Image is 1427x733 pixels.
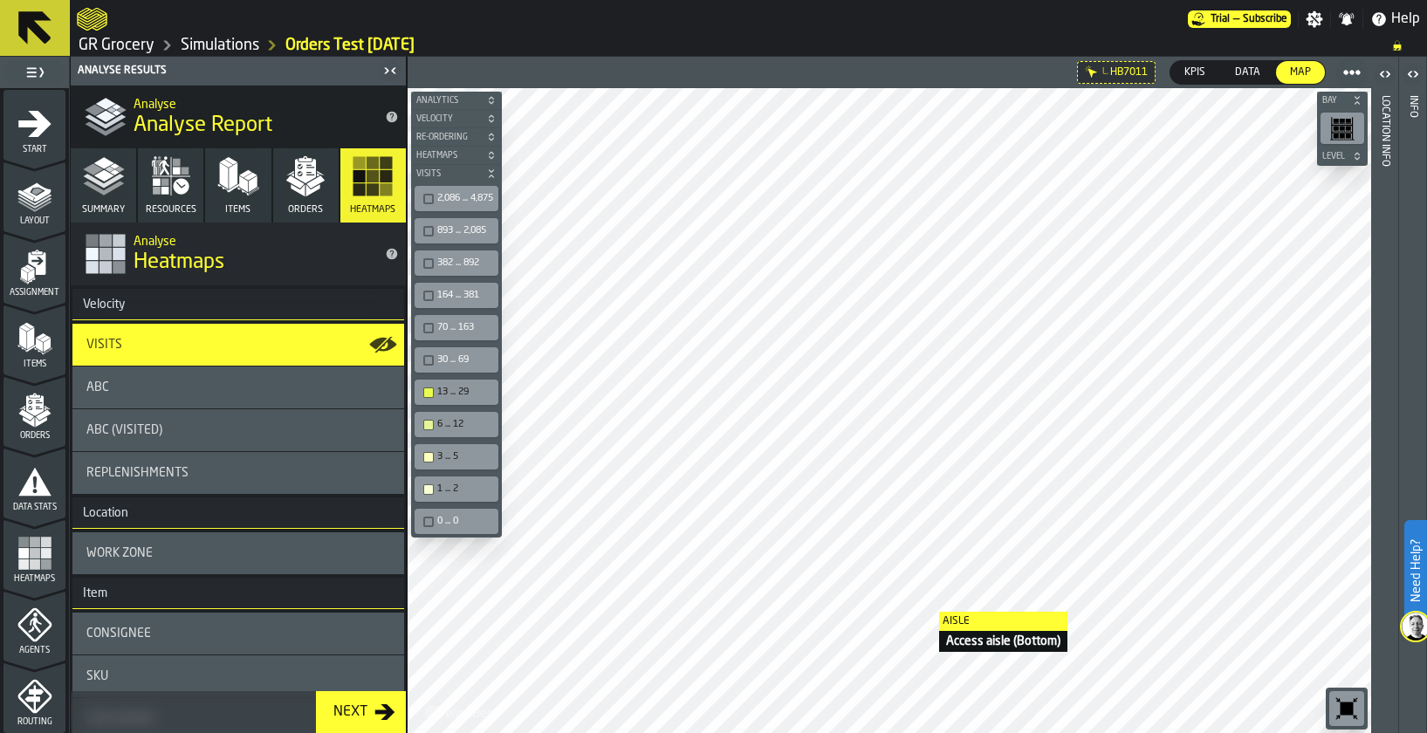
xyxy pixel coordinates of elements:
label: button-toggle-Open [1401,60,1425,92]
li: menu Orders [3,376,65,446]
span: Work Zone [86,546,153,560]
div: Location [72,506,139,520]
span: ABC (Visited) [86,423,162,437]
div: 13 ... 29 [418,383,495,401]
div: Title [86,423,390,437]
span: Level [1319,152,1348,161]
a: logo-header [77,3,107,35]
span: Heatmaps [413,151,483,161]
span: KPIs [1177,65,1212,80]
span: Data [1228,65,1267,80]
label: button-switch-multi-Data [1220,60,1275,85]
div: 0 ... 0 [418,512,495,531]
span: Summary [82,204,125,216]
div: Hide filter [1085,65,1099,79]
span: Orders [288,204,323,216]
label: button-toggle-Notifications [1331,10,1362,28]
li: menu Agents [3,591,65,661]
div: Access aisle (Bottom) [939,631,1067,652]
nav: Breadcrumb [77,35,1420,56]
div: Title [86,627,390,641]
div: 1 ... 2 [437,483,493,495]
h3: title-section-Item [72,578,404,609]
span: — [1233,13,1239,25]
a: link-to-/wh/i/e451d98b-95f6-4604-91ff-c80219f9c36d [79,36,154,55]
div: Title [86,338,390,352]
span: Routing [3,717,65,727]
h3: title-section-Location [72,497,404,529]
div: button-toolbar-undefined [411,182,502,215]
div: 2,086 ... 4,875 [418,189,495,208]
span: Re-Ordering [413,133,483,142]
a: link-to-/wh/i/e451d98b-95f6-4604-91ff-c80219f9c36d/pricing/ [1188,10,1291,28]
label: button-toggle-Help [1363,9,1427,30]
div: button-toolbar-undefined [411,408,502,441]
span: Data Stats [3,503,65,512]
label: Need Help? [1406,522,1425,620]
div: 382 ... 892 [418,254,495,272]
div: button-toolbar-undefined [1317,109,1368,147]
div: 893 ... 2,085 [418,222,495,240]
span: Replenishments [86,466,189,480]
div: Title [86,546,390,560]
div: thumb [1276,61,1325,84]
div: Velocity [72,298,135,312]
li: menu Data Stats [3,448,65,517]
div: 0 ... 0 [437,516,493,527]
div: button-toolbar-undefined [411,312,502,344]
label: button-toggle-Toggle Full Menu [3,60,65,85]
label: button-toggle-Open [1373,60,1397,92]
span: Consignee [86,627,151,641]
span: Bay [1319,96,1348,106]
div: Title [86,380,390,394]
span: Help [1391,9,1420,30]
span: Start [3,145,65,154]
div: 6 ... 12 [418,415,495,434]
div: 164 ... 381 [437,290,493,301]
header: Info [1399,57,1426,733]
div: 3 ... 5 [437,451,493,462]
div: 70 ... 163 [437,322,493,333]
div: button-toolbar-undefined [411,376,502,408]
span: Visits [413,169,483,179]
span: Heatmaps [134,249,224,277]
div: Menu Subscription [1188,10,1291,28]
header: Location Info [1371,57,1398,733]
button: button- [411,128,502,146]
label: button-switch-multi-Map [1275,60,1326,85]
div: stat-ABC [72,366,404,408]
div: Location Info [1379,92,1391,729]
span: Agents [3,646,65,655]
span: Analytics [413,96,483,106]
li: menu Heatmaps [3,519,65,589]
label: button-toggle-Settings [1299,10,1330,28]
span: Items [225,204,250,216]
span: Layout [3,216,65,226]
div: 13 ... 29 [437,387,493,398]
li: menu Assignment [3,233,65,303]
svg: Reset zoom and position [1333,695,1361,723]
span: Resources [146,204,196,216]
span: HB7011 [1110,66,1148,79]
div: Item [72,586,118,600]
li: menu Layout [3,161,65,231]
label: button-switch-multi-KPIs [1170,60,1220,85]
div: Title [86,466,390,480]
li: menu Items [3,305,65,374]
div: 1 ... 2 [418,480,495,498]
div: button-toolbar-undefined [411,344,502,376]
span: Heatmaps [350,204,395,216]
div: 30 ... 69 [437,354,493,366]
div: 70 ... 163 [418,319,495,337]
span: Subscribe [1243,13,1287,25]
span: Velocity [413,114,483,124]
div: button-toolbar-undefined [1326,688,1368,730]
h3: title-section-Velocity [72,289,404,320]
span: Visits [86,338,122,352]
div: thumb [1221,61,1274,84]
div: stat-ABC (Visited) [72,409,404,451]
li: menu Routing [3,662,65,732]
